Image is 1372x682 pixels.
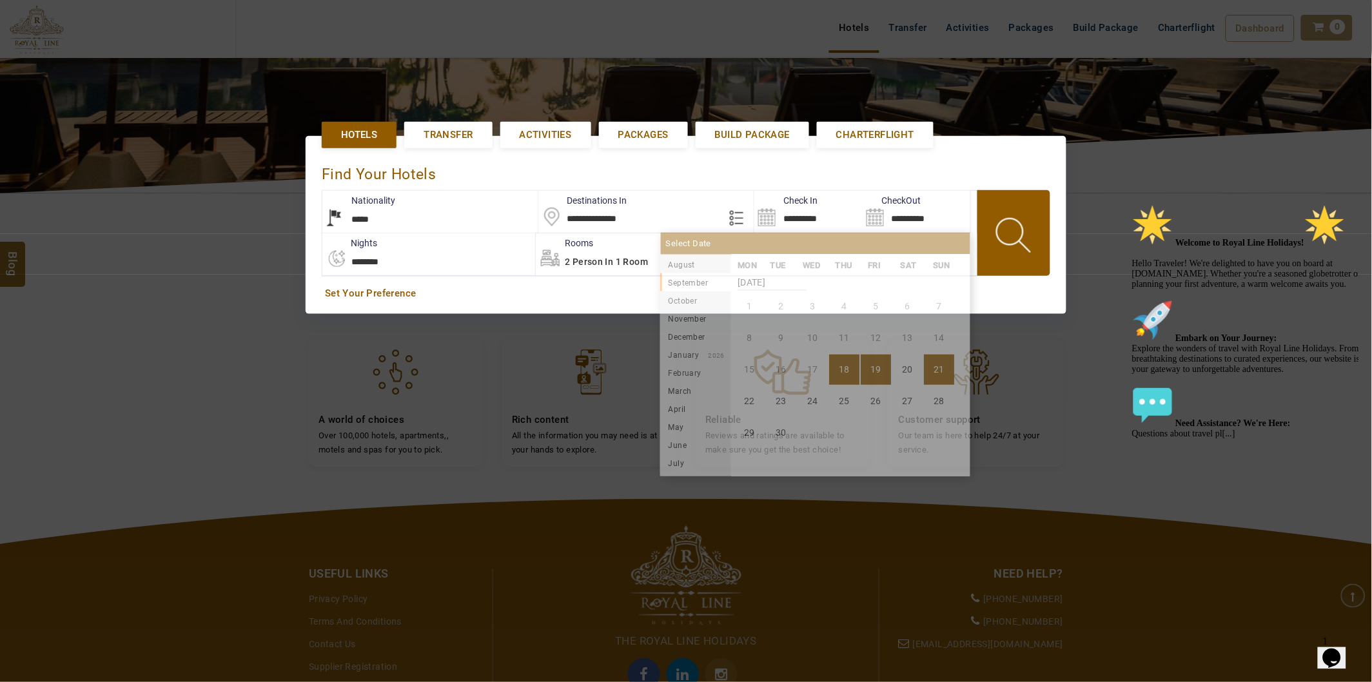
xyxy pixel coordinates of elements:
li: MON [731,258,764,272]
li: May [660,418,731,436]
iframe: chat widget [1127,199,1359,624]
li: SAT [894,258,926,272]
span: Transfer [424,128,473,142]
li: Tuesday, 23 September 2025 [766,386,796,416]
li: Friday, 26 September 2025 [861,386,891,416]
li: THU [828,258,861,272]
li: December [660,327,731,346]
small: 2026 [700,352,725,359]
div: 🌟 Welcome to Royal Line Holidays!🌟Hello Traveler! We're delighted to have you on board at [DOMAIN... [5,5,237,240]
li: April [660,400,731,418]
li: February [660,364,731,382]
strong: Welcome to Royal Line Holidays! [49,39,219,48]
input: Search [754,191,862,233]
strong: Embark on Your Journey: [49,134,151,144]
span: 2 Person in 1 Room [565,257,648,267]
span: Activities [520,128,572,142]
li: Monday, 29 September 2025 [734,418,765,448]
a: Set Your Preference [325,287,1047,300]
a: Transfer [404,122,492,148]
li: Thursday, 25 September 2025 [829,386,859,416]
li: TUE [763,258,796,272]
li: March [660,382,731,400]
span: Hello Traveler! We're delighted to have you on board at [DOMAIN_NAME]. Whether you're a seasoned ... [5,39,235,239]
li: Monday, 22 September 2025 [734,386,765,416]
span: Hotels [341,128,377,142]
label: nights [322,237,377,249]
a: Charterflight [817,122,934,148]
div: Select Date [661,233,970,255]
div: Find Your Hotels [322,152,1050,190]
li: November [660,309,731,327]
strong: [DATE] [738,268,806,291]
li: Sunday, 28 September 2025 [924,386,954,416]
li: WED [796,258,829,272]
img: :star2: [177,5,219,46]
li: Saturday, 27 September 2025 [892,386,923,416]
input: Search [863,191,970,233]
li: Friday, 19 September 2025 [861,355,891,385]
iframe: chat widget [1318,630,1359,669]
label: Rooms [536,237,593,249]
a: Hotels [322,122,397,148]
li: Tuesday, 30 September 2025 [766,418,796,448]
span: Packages [618,128,669,142]
span: Build Package [715,128,790,142]
li: September [660,273,731,291]
li: August [660,255,731,273]
img: :star2: [5,5,46,46]
small: 2025 [695,262,785,269]
li: October [660,291,731,309]
a: Packages [599,122,688,148]
label: Check In [754,194,818,207]
li: Thursday, 18 September 2025 [829,355,859,385]
strong: Need Assistance? We're Here: [49,219,164,229]
li: July [660,454,731,472]
li: January [660,346,731,364]
label: Nationality [322,194,395,207]
img: :speech_balloon: [5,186,46,227]
li: SUN [926,258,959,272]
label: Destinations In [538,194,627,207]
a: Activities [500,122,591,148]
li: Sunday, 21 September 2025 [924,355,954,385]
span: Charterflight [836,128,914,142]
li: June [660,436,731,454]
li: FRI [861,258,894,272]
li: Wednesday, 24 September 2025 [798,386,828,416]
li: Saturday, 20 September 2025 [892,355,923,385]
a: Build Package [696,122,809,148]
img: :rocket: [5,101,46,142]
label: CheckOut [863,194,921,207]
